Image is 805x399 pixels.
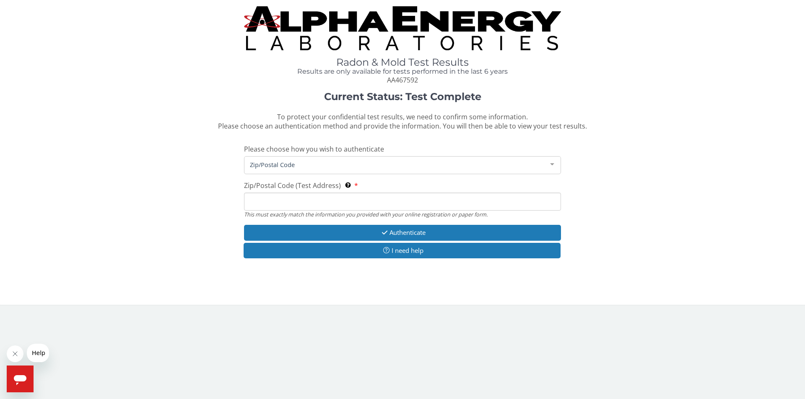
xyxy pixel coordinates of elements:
span: To protect your confidential test results, we need to confirm some information. Please choose an ... [218,112,587,131]
strong: Current Status: Test Complete [324,90,481,103]
span: Zip/Postal Code (Test Address) [244,181,341,190]
div: This must exactly match the information you provided with your online registration or paper form. [244,211,561,218]
button: Authenticate [244,225,561,240]
span: Please choose how you wish to authenticate [244,144,384,154]
span: AA467592 [387,75,418,85]
button: I need help [244,243,561,258]
iframe: Close message [7,345,23,362]
span: Zip/Postal Code [248,160,544,169]
iframe: Message from company [27,344,49,362]
h1: Radon & Mold Test Results [244,57,561,68]
iframe: Button to launch messaging window [7,366,34,392]
h4: Results are only available for tests performed in the last 6 years [244,68,561,75]
img: TightCrop.jpg [244,6,561,50]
